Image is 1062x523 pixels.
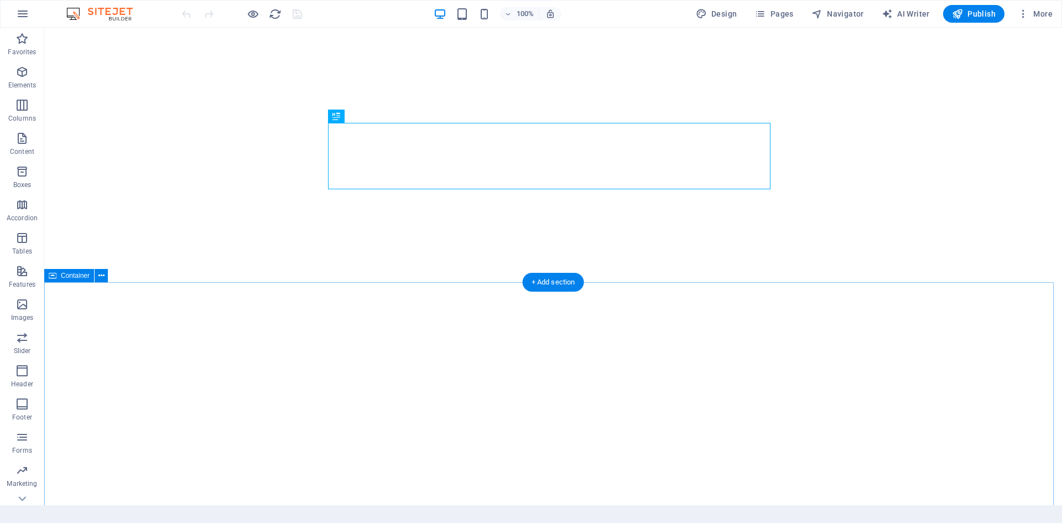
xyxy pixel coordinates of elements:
p: Features [9,280,35,289]
div: + Add section [523,273,584,292]
span: Navigator [811,8,864,19]
button: More [1013,5,1057,23]
i: On resize automatically adjust zoom level to fit chosen device. [545,9,555,19]
p: Elements [8,81,37,90]
span: More [1018,8,1053,19]
button: Publish [943,5,1004,23]
span: Pages [754,8,793,19]
p: Marketing [7,479,37,488]
span: AI Writer [882,8,930,19]
p: Slider [14,346,31,355]
i: Reload page [269,8,282,20]
button: Design [691,5,742,23]
p: Header [11,380,33,389]
div: Design (Ctrl+Alt+Y) [691,5,742,23]
p: Images [11,313,34,322]
p: Tables [12,247,32,256]
p: Forms [12,446,32,455]
button: AI Writer [877,5,934,23]
button: Navigator [807,5,868,23]
p: Boxes [13,180,32,189]
p: Content [10,147,34,156]
span: Publish [952,8,996,19]
img: Editor Logo [64,7,147,20]
button: Pages [750,5,798,23]
p: Columns [8,114,36,123]
h6: 100% [517,7,534,20]
span: Design [696,8,737,19]
p: Accordion [7,214,38,222]
button: 100% [500,7,539,20]
p: Favorites [8,48,36,56]
span: Container [61,272,90,279]
button: Click here to leave preview mode and continue editing [246,7,259,20]
button: reload [268,7,282,20]
p: Footer [12,413,32,422]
